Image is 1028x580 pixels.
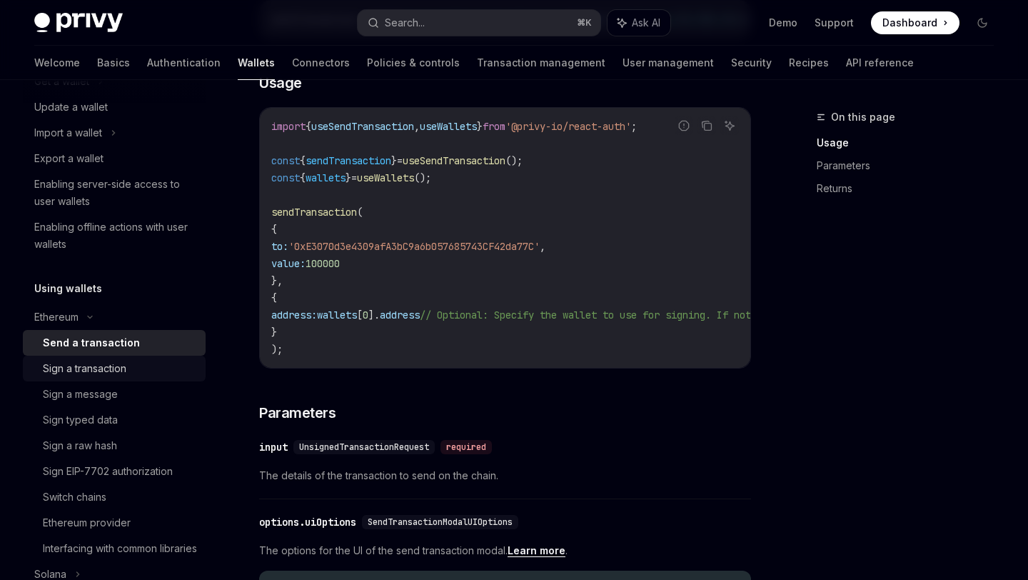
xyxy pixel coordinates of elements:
a: Sign EIP-7702 authorization [23,459,206,484]
a: Recipes [789,46,829,80]
a: Usage [817,131,1005,154]
a: Policies & controls [367,46,460,80]
span: ); [271,343,283,356]
h5: Using wallets [34,280,102,297]
span: useWallets [420,120,477,133]
span: ; [631,120,637,133]
span: Parameters [259,403,336,423]
a: Parameters [817,154,1005,177]
a: Authentication [147,46,221,80]
span: 100000 [306,257,340,270]
span: ]. [368,309,380,321]
a: Update a wallet [23,94,206,120]
button: Report incorrect code [675,116,693,135]
div: Sign a raw hash [43,437,117,454]
a: Transaction management [477,46,605,80]
div: Switch chains [43,489,106,506]
button: Ask AI [720,116,739,135]
div: Enabling offline actions with user wallets [34,219,197,253]
span: The details of the transaction to send on the chain. [259,467,751,484]
a: Switch chains [23,484,206,510]
span: { [306,120,311,133]
div: Send a transaction [43,334,140,351]
a: Support [815,16,854,30]
a: Welcome [34,46,80,80]
span: sendTransaction [306,154,391,167]
span: } [346,171,351,184]
img: dark logo [34,13,123,33]
button: Search...⌘K [358,10,600,36]
span: The options for the UI of the send transaction modal. . [259,542,751,559]
span: to: [271,240,288,253]
button: Ask AI [608,10,670,36]
span: { [271,291,277,304]
div: Sign typed data [43,411,118,429]
span: { [300,154,306,167]
a: Send a transaction [23,330,206,356]
a: Sign typed data [23,407,206,433]
a: Demo [769,16,797,30]
div: Search... [385,14,425,31]
a: User management [623,46,714,80]
div: Ethereum [34,309,79,326]
a: Export a wallet [23,146,206,171]
a: Wallets [238,46,275,80]
a: Sign a transaction [23,356,206,381]
span: import [271,120,306,133]
a: Interfacing with common libraries [23,536,206,561]
span: = [351,171,357,184]
span: const [271,154,300,167]
div: Interfacing with common libraries [43,540,197,557]
span: } [271,326,277,339]
span: , [414,120,420,133]
div: Enabling server-side access to user wallets [34,176,197,210]
div: Update a wallet [34,99,108,116]
span: wallets [306,171,346,184]
a: Basics [97,46,130,80]
span: SendTransactionModalUIOptions [368,516,513,528]
div: input [259,440,288,454]
span: ⌘ K [577,17,592,29]
span: Usage [259,73,302,93]
a: Sign a raw hash [23,433,206,459]
div: Sign a transaction [43,360,126,377]
a: Returns [817,177,1005,200]
span: useSendTransaction [311,120,414,133]
span: } [477,120,483,133]
span: Dashboard [882,16,937,30]
span: Ask AI [632,16,660,30]
span: useSendTransaction [403,154,505,167]
a: API reference [846,46,914,80]
span: '0xE3070d3e4309afA3bC9a6b057685743CF42da77C' [288,240,540,253]
a: Connectors [292,46,350,80]
span: { [271,223,277,236]
div: Sign EIP-7702 authorization [43,463,173,480]
span: useWallets [357,171,414,184]
a: Security [731,46,772,80]
div: Ethereum provider [43,514,131,531]
span: '@privy-io/react-auth' [505,120,631,133]
span: ( [357,206,363,219]
span: UnsignedTransactionRequest [299,441,429,453]
span: }, [271,274,283,287]
span: = [397,154,403,167]
span: address [380,309,420,321]
div: options.uiOptions [259,515,356,529]
span: wallets [317,309,357,321]
span: address: [271,309,317,321]
div: Export a wallet [34,150,104,167]
button: Copy the contents from the code block [697,116,716,135]
a: Enabling offline actions with user wallets [23,214,206,257]
a: Ethereum provider [23,510,206,536]
span: } [391,154,397,167]
span: value: [271,257,306,270]
a: Enabling server-side access to user wallets [23,171,206,214]
span: [ [357,309,363,321]
button: Toggle dark mode [971,11,994,34]
span: from [483,120,505,133]
a: Sign a message [23,381,206,407]
span: On this page [831,109,895,126]
div: Sign a message [43,386,118,403]
span: 0 [363,309,368,321]
span: sendTransaction [271,206,357,219]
